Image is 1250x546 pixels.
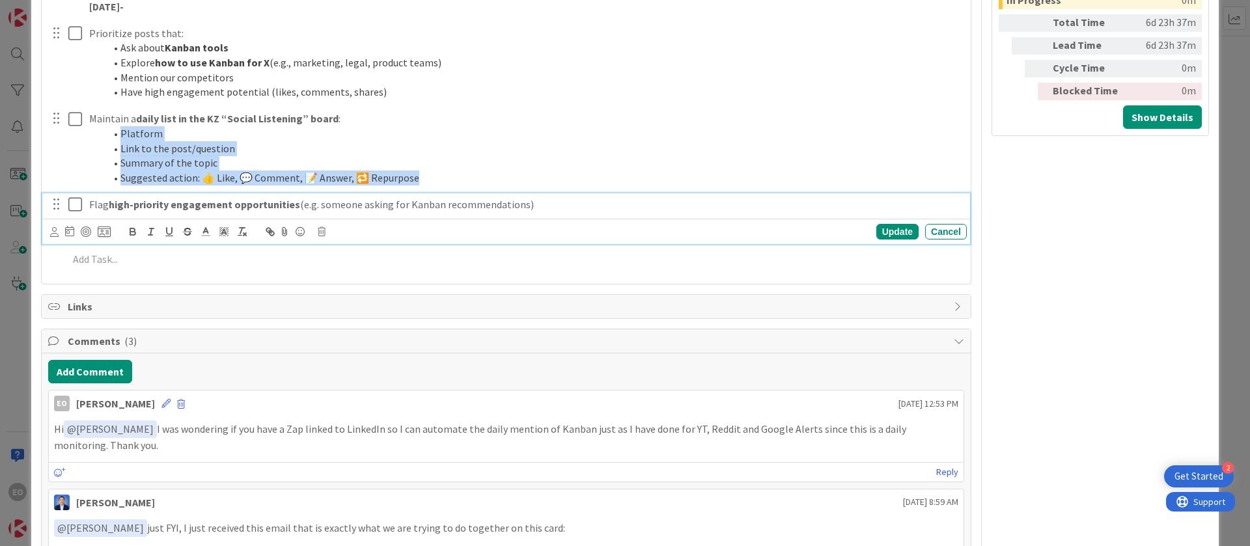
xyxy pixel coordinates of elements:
[67,422,154,435] span: [PERSON_NAME]
[105,171,962,185] li: Suggested action: 👍 Like, 💬 Comment, 📝 Answer, 🔁 Repurpose
[1053,83,1124,100] div: Blocked Time
[105,70,962,85] li: Mention our competitors
[898,397,958,411] span: [DATE] 12:53 PM
[54,396,70,411] div: EO
[76,396,155,411] div: [PERSON_NAME]
[67,422,76,435] span: @
[936,464,958,480] a: Reply
[1130,37,1196,55] div: 6d 23h 37m
[54,495,70,510] img: DP
[1053,14,1124,32] div: Total Time
[155,56,270,69] strong: how to use Kanban for X
[109,198,300,211] strong: high-priority engagement opportunities
[54,420,958,452] p: Hi I was wondering if you have a Zap linked to LinkedIn so I can automate the daily mention of Ka...
[1053,37,1124,55] div: Lead Time
[1130,60,1196,77] div: 0m
[1174,470,1223,483] div: Get Started
[1222,462,1234,474] div: 2
[903,495,958,509] span: [DATE] 8:59 AM
[1123,105,1202,129] button: Show Details
[57,521,144,534] span: [PERSON_NAME]
[876,224,919,239] div: Update
[48,360,132,383] button: Add Comment
[89,26,962,41] p: Prioritize posts that:
[1164,465,1234,487] div: Open Get Started checklist, remaining modules: 2
[89,111,962,126] p: Maintain a :
[57,521,66,534] span: @
[105,126,962,141] li: Platform
[1130,83,1196,100] div: 0m
[105,156,962,171] li: Summary of the topic
[165,41,229,54] strong: Kanban tools
[89,197,962,212] p: Flag (e.g. someone asking for Kanban recommendations)
[1130,14,1196,32] div: 6d 23h 37m
[136,112,339,125] strong: daily list in the KZ “Social Listening” board
[27,2,59,18] span: Support
[105,85,962,100] li: Have high engagement potential (likes, comments, shares)
[1053,60,1124,77] div: Cycle Time
[105,55,962,70] li: Explore (e.g., marketing, legal, product teams)
[68,299,947,314] span: Links
[105,141,962,156] li: Link to the post/question
[105,40,962,55] li: Ask about
[925,224,967,239] div: Cancel
[76,495,155,510] div: [PERSON_NAME]
[68,333,947,349] span: Comments
[54,519,958,537] p: just FYI, I just received this email that is exactly what we are trying to do together on this card:
[124,334,137,348] span: ( 3 )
